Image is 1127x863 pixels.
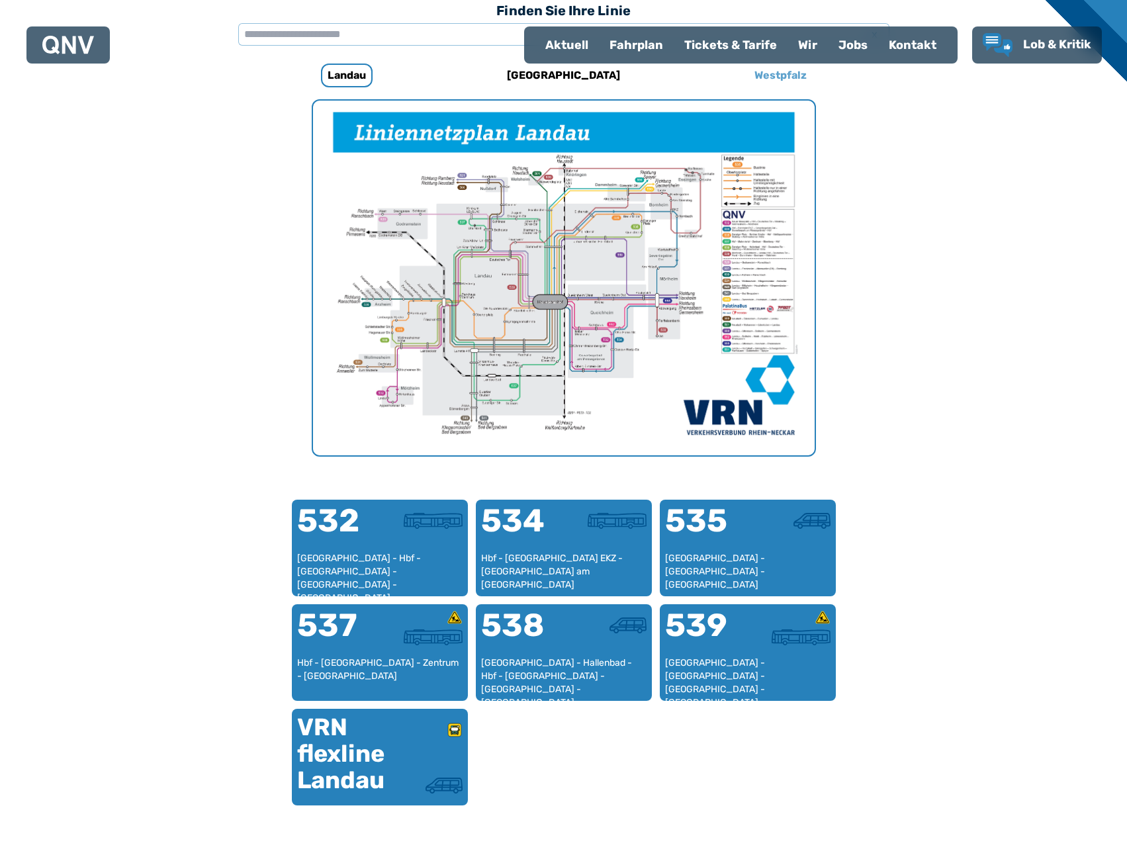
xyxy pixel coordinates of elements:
[313,101,815,455] div: My Favorite Images
[599,28,674,62] a: Fahrplan
[749,65,812,86] h6: Westpfalz
[828,28,878,62] a: Jobs
[297,505,380,553] div: 532
[588,513,647,529] img: Stadtbus
[297,714,380,794] div: VRN flexline Landau
[693,60,869,91] a: Westpfalz
[481,657,647,696] div: [GEOGRAPHIC_DATA] - Hallenbad - Hbf - [GEOGRAPHIC_DATA] - [GEOGRAPHIC_DATA] - [GEOGRAPHIC_DATA]
[788,28,828,62] a: Wir
[426,778,462,794] img: Kleinbus
[404,513,463,529] img: Stadtbus
[665,552,831,591] div: [GEOGRAPHIC_DATA] - [GEOGRAPHIC_DATA] - [GEOGRAPHIC_DATA]
[772,629,831,645] img: Stadtbus
[983,33,1091,57] a: Lob & Kritik
[404,629,463,645] img: Stadtbus
[297,610,380,657] div: 537
[535,28,599,62] a: Aktuell
[793,513,830,529] img: Kleinbus
[42,36,94,54] img: QNV Logo
[481,505,564,553] div: 534
[297,657,463,696] div: Hbf - [GEOGRAPHIC_DATA] - Zentrum - [GEOGRAPHIC_DATA]
[481,610,564,657] div: 538
[259,60,435,91] a: Landau
[42,32,94,58] a: QNV Logo
[321,64,373,87] h6: Landau
[665,505,748,553] div: 535
[476,60,652,91] a: [GEOGRAPHIC_DATA]
[665,657,831,696] div: [GEOGRAPHIC_DATA] - [GEOGRAPHIC_DATA] - [GEOGRAPHIC_DATA] - [GEOGRAPHIC_DATA] - [GEOGRAPHIC_DATA]...
[502,65,625,86] h6: [GEOGRAPHIC_DATA]
[878,28,947,62] a: Kontakt
[313,101,815,455] li: 1 von 1
[674,28,788,62] a: Tickets & Tarife
[609,617,646,633] img: Kleinbus
[1023,37,1091,52] span: Lob & Kritik
[481,552,647,591] div: Hbf - [GEOGRAPHIC_DATA] EKZ - [GEOGRAPHIC_DATA] am [GEOGRAPHIC_DATA]
[665,610,748,657] div: 539
[313,101,815,455] img: Netzpläne Landau Seite 1 von 1
[297,552,463,591] div: [GEOGRAPHIC_DATA] - Hbf - [GEOGRAPHIC_DATA] - [GEOGRAPHIC_DATA] - [GEOGRAPHIC_DATA] - [GEOGRAPHIC...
